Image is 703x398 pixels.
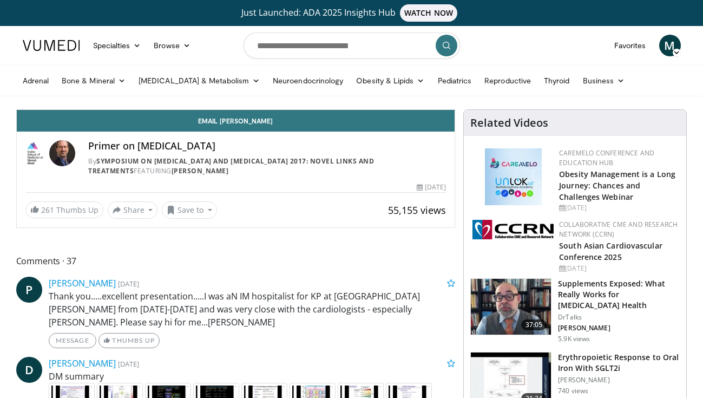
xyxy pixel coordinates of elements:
span: WATCH NOW [400,4,457,22]
a: [MEDICAL_DATA] & Metabolism [132,70,266,92]
span: 261 [41,205,54,215]
a: Adrenal [16,70,56,92]
a: Collaborative CME and Research Network (CCRN) [559,220,678,239]
a: Business [576,70,632,92]
a: Obesity & Lipids [350,70,431,92]
img: VuMedi Logo [23,40,80,51]
img: Avatar [49,140,75,166]
span: 55,155 views [388,204,446,217]
img: a04ee3ba-8487-4636-b0fb-5e8d268f3737.png.150x105_q85_autocrop_double_scale_upscale_version-0.2.png [472,220,554,239]
a: Thumbs Up [98,333,160,348]
button: Share [108,201,158,219]
a: Bone & Mineral [55,70,132,92]
a: Thyroid [537,70,576,92]
a: Favorites [608,35,653,56]
div: [DATE] [559,203,678,213]
a: Obesity Management is a Long Journey: Chances and Challenges Webinar [559,169,675,202]
a: [PERSON_NAME] [172,166,229,175]
a: Message [49,333,96,348]
p: 740 views [558,387,588,395]
h3: Supplements Exposed: What Really Works for [MEDICAL_DATA] Health [558,278,680,311]
span: 37:05 [521,319,547,330]
a: Specialties [87,35,148,56]
small: [DATE] [118,279,139,289]
input: Search topics, interventions [244,32,460,58]
a: P [16,277,42,303]
img: 649d3fc0-5ee3-4147-b1a3-955a692e9799.150x105_q85_crop-smart_upscale.jpg [471,279,551,335]
small: [DATE] [118,359,139,369]
p: [PERSON_NAME] [558,376,680,384]
a: Email [PERSON_NAME] [17,110,455,132]
p: 5.9K views [558,335,590,343]
p: DM summary [49,370,456,383]
a: Symposium on [MEDICAL_DATA] and [MEDICAL_DATA] 2017: Novel Links and Treatments [88,156,374,175]
h4: Related Videos [470,116,548,129]
span: Comments 37 [16,254,456,268]
a: Reproductive [478,70,537,92]
a: [PERSON_NAME] [49,357,116,369]
a: South Asian Cardiovascular Conference 2025 [559,240,662,262]
div: By FEATURING [88,156,446,176]
h3: Erythropoietic Response to Oral Iron With SGLT2i [558,352,680,374]
a: Browse [147,35,197,56]
button: Save to [162,201,217,219]
a: CaReMeLO Conference and Education Hub [559,148,654,167]
a: Just Launched: ADA 2025 Insights HubWATCH NOW [24,4,679,22]
p: [PERSON_NAME] [558,324,680,332]
a: 37:05 Supplements Exposed: What Really Works for [MEDICAL_DATA] Health DrTalks [PERSON_NAME] 5.9K... [470,278,680,343]
a: D [16,357,42,383]
div: [DATE] [559,264,678,273]
img: 45df64a9-a6de-482c-8a90-ada250f7980c.png.150x105_q85_autocrop_double_scale_upscale_version-0.2.jpg [485,148,542,205]
h4: Primer on [MEDICAL_DATA] [88,140,446,152]
a: Neuroendocrinology [266,70,350,92]
a: 261 Thumbs Up [25,201,103,218]
div: [DATE] [417,182,446,192]
a: [PERSON_NAME] [49,277,116,289]
p: DrTalks [558,313,680,322]
a: M [659,35,681,56]
a: Pediatrics [431,70,478,92]
img: Symposium on Diabetes and Cancer 2017: Novel Links and Treatments [25,140,45,166]
p: Thank you.....excellent presentation.....I was aN IM hospitalist for KP at [GEOGRAPHIC_DATA][PERS... [49,290,456,329]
